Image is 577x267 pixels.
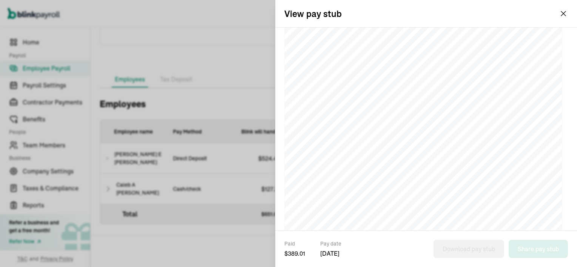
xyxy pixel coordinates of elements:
[284,249,305,258] span: $ 389.01
[509,240,568,258] button: Share pay stub
[320,249,341,258] span: [DATE]
[284,240,305,247] span: Paid
[434,240,504,258] button: Download pay stub
[284,8,342,20] h2: View pay stub
[320,240,341,247] span: Pay date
